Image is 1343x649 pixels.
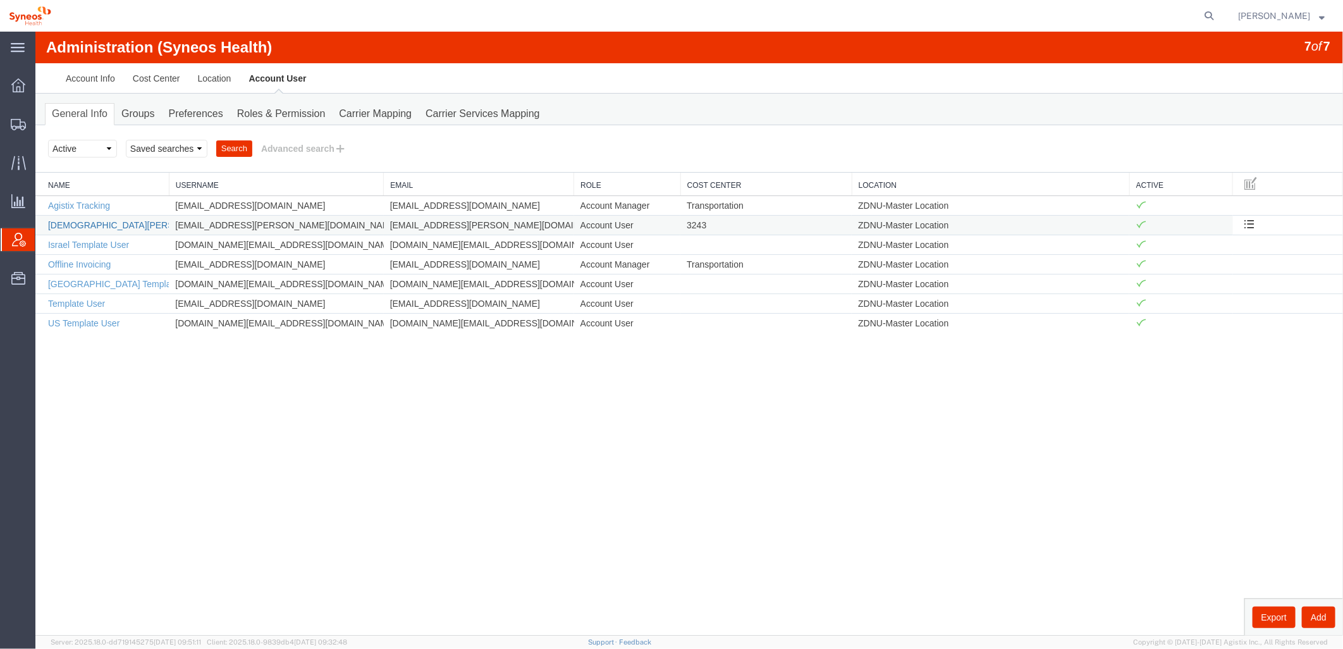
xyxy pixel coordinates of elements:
th: Location [816,141,1094,164]
button: Manage table columns [1204,141,1227,164]
a: Preferences [126,71,195,94]
span: Client: 2025.18.0-9839db4 [207,638,347,646]
a: General Info [9,71,79,94]
th: Username [133,141,348,164]
td: [EMAIL_ADDRESS][DOMAIN_NAME] [133,262,348,281]
td: Transportation [645,223,816,242]
span: Server: 2025.18.0-dd719145275 [51,638,201,646]
td: Account User [539,183,646,203]
td: ZDNU-Master Location [816,242,1094,262]
a: Location [154,32,205,62]
a: Account User [204,32,279,62]
a: [DEMOGRAPHIC_DATA][PERSON_NAME] [13,189,185,199]
th: Role [539,141,646,164]
td: [EMAIL_ADDRESS][PERSON_NAME][DOMAIN_NAME] [348,183,539,203]
a: Active [1101,149,1191,159]
a: Agistix Tracking [13,169,75,179]
th: Cost Center [645,141,816,164]
td: [DOMAIN_NAME][EMAIL_ADDRESS][DOMAIN_NAME] [133,281,348,301]
td: [DOMAIN_NAME][EMAIL_ADDRESS][DOMAIN_NAME] [348,242,539,262]
a: Cost Center [652,149,810,159]
td: ZDNU-Master Location [816,203,1094,223]
button: [PERSON_NAME] [1237,8,1325,23]
td: 3243 [645,183,816,203]
a: Carrier Mapping [297,71,383,94]
td: [EMAIL_ADDRESS][DOMAIN_NAME] [133,223,348,242]
td: [EMAIL_ADDRESS][DOMAIN_NAME] [348,164,539,183]
button: Advanced search [217,106,320,128]
a: Location [823,149,1088,159]
a: Israel Template User [13,208,94,218]
button: Add [1266,575,1300,596]
td: [DOMAIN_NAME][EMAIL_ADDRESS][DOMAIN_NAME] [348,203,539,223]
td: ZDNU-Master Location [816,164,1094,183]
span: Anne Thierfelder [1238,9,1310,23]
td: Account Manager [539,164,646,183]
td: ZDNU-Master Location [816,183,1094,203]
td: [EMAIL_ADDRESS][DOMAIN_NAME] [133,164,348,183]
td: Account Manager [539,223,646,242]
iframe: FS Legacy Container [35,32,1343,636]
a: US Template User [13,287,84,297]
td: [EMAIL_ADDRESS][DOMAIN_NAME] [348,262,539,281]
td: [EMAIL_ADDRESS][DOMAIN_NAME] [348,223,539,242]
a: Template User [13,267,70,277]
button: Search [181,109,217,125]
a: Cost Center [89,32,154,62]
td: [DOMAIN_NAME][EMAIL_ADDRESS][DOMAIN_NAME] [133,242,348,262]
img: logo [9,6,51,25]
td: Account User [539,281,646,301]
a: Username [140,149,341,159]
td: ZDNU-Master Location [816,223,1094,242]
a: Feedback [619,638,651,646]
td: [DOMAIN_NAME][EMAIL_ADDRESS][DOMAIN_NAME] [348,281,539,301]
a: Email [355,149,532,159]
td: Account User [539,242,646,262]
a: [GEOGRAPHIC_DATA] Template User [13,247,164,257]
a: Role [545,149,639,159]
span: Copyright © [DATE]-[DATE] Agistix Inc., All Rights Reserved [1133,637,1328,648]
td: ZDNU-Master Location [816,281,1094,301]
a: Offline Invoicing [13,228,75,238]
th: Active [1094,141,1197,164]
td: [EMAIL_ADDRESS][PERSON_NAME][DOMAIN_NAME] [133,183,348,203]
td: Account User [539,203,646,223]
a: Name [13,149,127,159]
td: Account User [539,262,646,281]
a: Carrier Services Mapping [383,71,512,94]
td: [DOMAIN_NAME][EMAIL_ADDRESS][DOMAIN_NAME] [133,203,348,223]
a: Roles & Permission [195,71,297,94]
a: Support [588,638,620,646]
th: Email [348,141,539,164]
span: [DATE] 09:51:11 [154,638,201,646]
td: ZDNU-Master Location [816,262,1094,281]
button: Export [1217,575,1260,596]
span: [DATE] 09:32:48 [294,638,347,646]
a: Groups [79,71,126,94]
td: Transportation [645,164,816,183]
